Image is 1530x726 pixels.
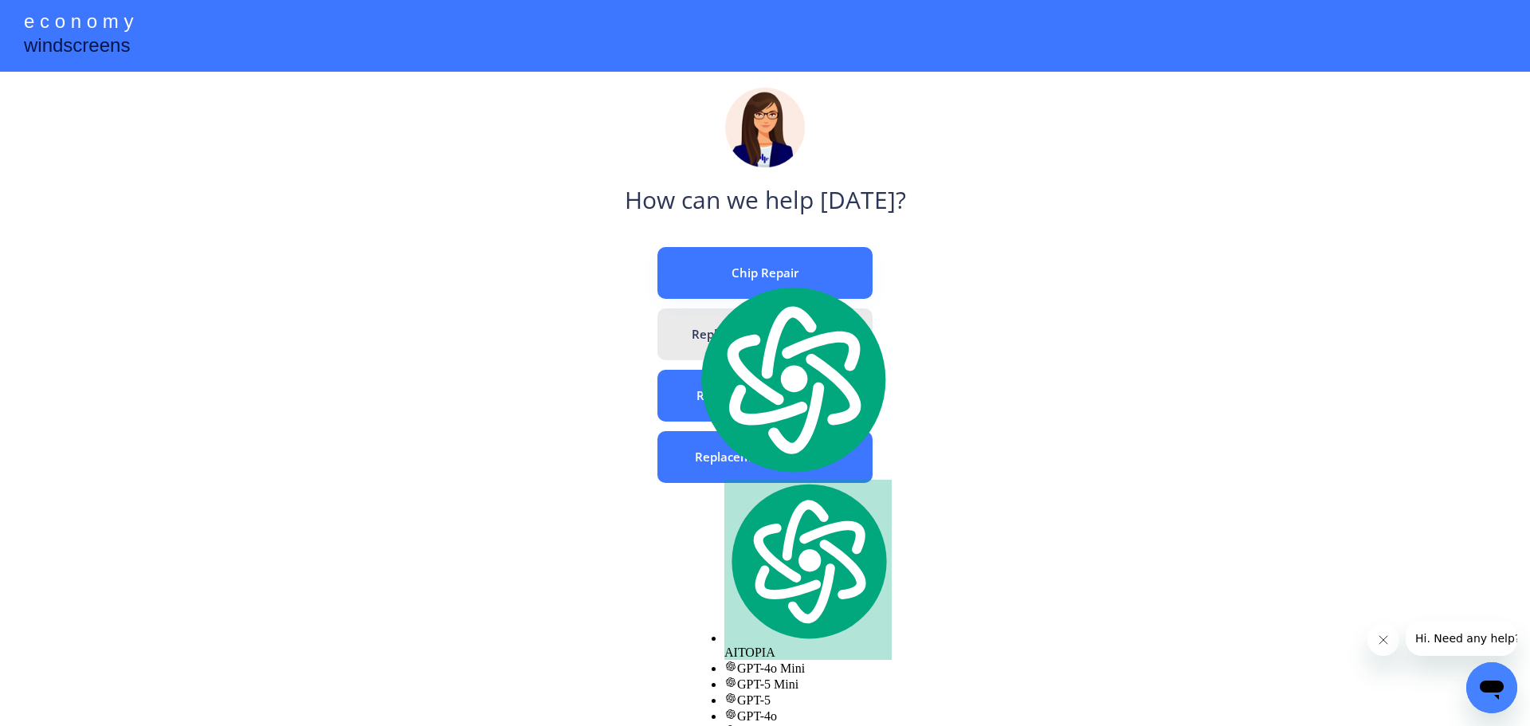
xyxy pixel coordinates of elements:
img: madeline.png [725,88,805,167]
div: How can we help [DATE]? [625,183,906,219]
button: Replacement Side Glass [657,370,873,422]
div: GPT-5 Mini [724,676,892,692]
iframe: Close message [1367,624,1399,656]
img: gpt-black.svg [724,692,737,704]
img: gpt-black.svg [724,708,737,720]
div: GPT-4o Mini [724,660,892,676]
button: Chip Repair [657,247,873,299]
div: windscreens [24,32,130,63]
span: Hi. Need any help? [10,11,115,24]
img: logo.svg [724,480,892,643]
button: Replacement Windscreen [657,308,873,360]
div: AITOPIA [724,480,892,661]
iframe: Message from company [1406,621,1517,656]
div: GPT-5 [724,692,892,708]
img: logo.svg [692,282,892,477]
img: gpt-black.svg [724,676,737,689]
button: Replacement Rear Glass [657,431,873,483]
div: GPT-4o [724,708,892,724]
iframe: Button to launch messaging window [1466,662,1517,713]
img: gpt-black.svg [724,660,737,673]
div: e c o n o m y [24,8,133,38]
